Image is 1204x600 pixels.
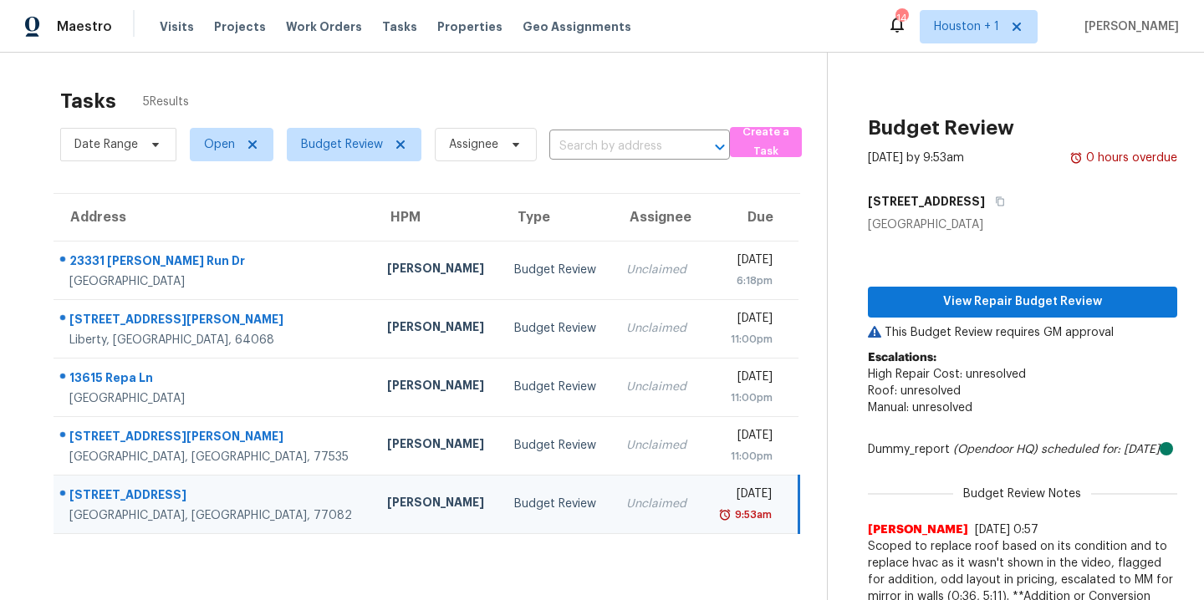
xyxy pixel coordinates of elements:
[895,10,907,27] div: 14
[881,292,1164,313] span: View Repair Budget Review
[1083,150,1177,166] div: 0 hours overdue
[716,486,772,506] div: [DATE]
[514,320,599,337] div: Budget Review
[626,496,689,512] div: Unclaimed
[69,428,360,449] div: [STREET_ADDRESS][PERSON_NAME]
[449,136,498,153] span: Assignee
[514,496,599,512] div: Budget Review
[934,18,999,35] span: Houston + 1
[868,287,1177,318] button: View Repair Budget Review
[57,18,112,35] span: Maestro
[160,18,194,35] span: Visits
[738,123,793,161] span: Create a Task
[626,437,689,454] div: Unclaimed
[868,352,936,364] b: Escalations:
[549,134,683,160] input: Search by address
[868,216,1177,233] div: [GEOGRAPHIC_DATA]
[702,194,799,241] th: Due
[387,260,487,281] div: [PERSON_NAME]
[69,273,360,290] div: [GEOGRAPHIC_DATA]
[214,18,266,35] span: Projects
[716,310,773,331] div: [DATE]
[1041,444,1160,455] i: scheduled for: [DATE]
[868,369,1026,380] span: High Repair Cost: unresolved
[716,448,773,465] div: 11:00pm
[374,194,501,241] th: HPM
[868,150,964,166] div: [DATE] by 9:53am
[613,194,702,241] th: Assignee
[387,435,487,456] div: [PERSON_NAME]
[69,332,360,348] div: Liberty, [GEOGRAPHIC_DATA], 64068
[868,193,985,210] h5: [STREET_ADDRESS]
[730,127,802,157] button: Create a Task
[387,377,487,398] div: [PERSON_NAME]
[626,262,689,278] div: Unclaimed
[1078,18,1179,35] span: [PERSON_NAME]
[69,507,360,524] div: [GEOGRAPHIC_DATA], [GEOGRAPHIC_DATA], 77082
[868,402,972,414] span: Manual: unresolved
[718,506,732,523] img: Overdue Alarm Icon
[716,252,773,272] div: [DATE]
[868,441,1177,458] div: Dummy_report
[1069,150,1083,166] img: Overdue Alarm Icon
[985,186,1008,216] button: Copy Address
[69,486,360,507] div: [STREET_ADDRESS]
[382,21,417,33] span: Tasks
[868,324,1177,341] p: This Budget Review requires GM approval
[953,444,1038,455] i: (Opendoor HQ)
[626,379,689,395] div: Unclaimed
[387,494,487,515] div: [PERSON_NAME]
[69,369,360,390] div: 13615 Repa Ln
[868,521,968,538] span: [PERSON_NAME]
[69,390,360,407] div: [GEOGRAPHIC_DATA]
[501,194,613,241] th: Type
[523,18,631,35] span: Geo Assignments
[716,272,773,289] div: 6:18pm
[514,437,599,454] div: Budget Review
[69,252,360,273] div: 23331 [PERSON_NAME] Run Dr
[74,136,138,153] span: Date Range
[732,506,772,523] div: 9:53am
[437,18,503,35] span: Properties
[514,379,599,395] div: Budget Review
[387,318,487,339] div: [PERSON_NAME]
[716,331,773,348] div: 11:00pm
[975,524,1038,536] span: [DATE] 0:57
[626,320,689,337] div: Unclaimed
[868,119,1014,136] h2: Budget Review
[716,369,773,389] div: [DATE]
[69,311,360,332] div: [STREET_ADDRESS][PERSON_NAME]
[868,385,961,397] span: Roof: unresolved
[143,94,189,110] span: 5 Results
[301,136,383,153] span: Budget Review
[953,486,1091,502] span: Budget Review Notes
[54,194,374,241] th: Address
[286,18,362,35] span: Work Orders
[60,93,116,109] h2: Tasks
[716,389,773,406] div: 11:00pm
[716,427,773,448] div: [DATE]
[708,135,732,159] button: Open
[69,449,360,465] div: [GEOGRAPHIC_DATA], [GEOGRAPHIC_DATA], 77535
[514,262,599,278] div: Budget Review
[204,136,235,153] span: Open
